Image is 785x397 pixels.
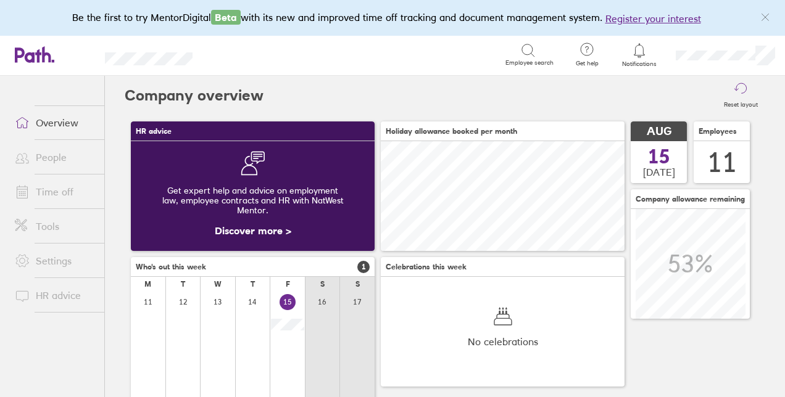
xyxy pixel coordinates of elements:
[648,147,670,166] span: 15
[72,10,713,26] div: Be the first to try MentorDigital with its new and improved time off tracking and document manage...
[5,214,104,239] a: Tools
[605,11,701,26] button: Register your interest
[5,179,104,204] a: Time off
[251,280,255,289] div: T
[355,280,360,289] div: S
[5,283,104,308] a: HR advice
[214,280,222,289] div: W
[357,261,370,273] span: 1
[620,42,660,68] a: Notifications
[716,97,765,108] label: Reset layout
[125,76,264,115] h2: Company overview
[5,110,104,135] a: Overview
[386,263,467,271] span: Celebrations this week
[286,280,290,289] div: F
[5,248,104,273] a: Settings
[620,60,660,68] span: Notifications
[141,176,365,225] div: Get expert help and advice on employment law, employee contracts and HR with NatWest Mentor.
[136,263,206,271] span: Who's out this week
[386,127,517,136] span: Holiday allowance booked per month
[699,127,737,136] span: Employees
[226,49,257,60] div: Search
[320,280,325,289] div: S
[181,280,185,289] div: T
[567,60,607,67] span: Get help
[505,59,554,67] span: Employee search
[707,147,737,178] div: 11
[144,280,151,289] div: M
[215,224,291,237] a: Discover more >
[636,195,745,203] span: Company allowance remaining
[643,166,675,178] span: [DATE]
[716,76,765,115] button: Reset layout
[136,127,172,136] span: HR advice
[468,336,538,347] span: No celebrations
[647,125,671,138] span: AUG
[5,145,104,170] a: People
[211,10,241,25] span: Beta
